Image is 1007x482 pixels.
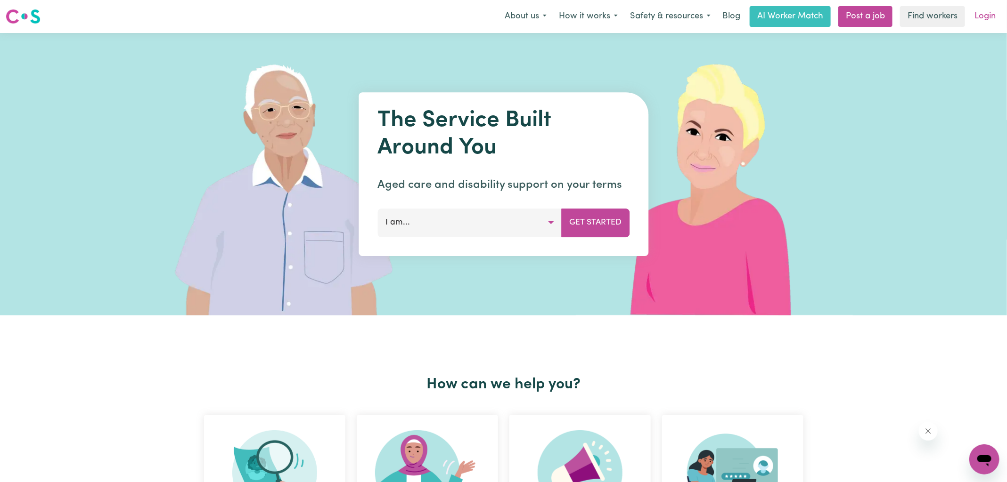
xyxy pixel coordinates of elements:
button: How it works [553,7,624,26]
a: Post a job [838,6,892,27]
img: Careseekers logo [6,8,41,25]
a: Careseekers logo [6,6,41,27]
iframe: Button to launch messaging window [969,444,999,474]
a: AI Worker Match [750,6,831,27]
span: Need any help? [6,7,57,14]
h1: The Service Built Around You [377,107,630,161]
h2: How can we help you? [198,376,809,394]
button: About us [499,7,553,26]
a: Find workers [900,6,965,27]
a: Login [969,6,1001,27]
button: Safety & resources [624,7,717,26]
iframe: Close message [919,422,938,441]
a: Blog [717,6,746,27]
p: Aged care and disability support on your terms [377,177,630,193]
button: I am... [377,209,562,237]
button: Get Started [561,209,630,237]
